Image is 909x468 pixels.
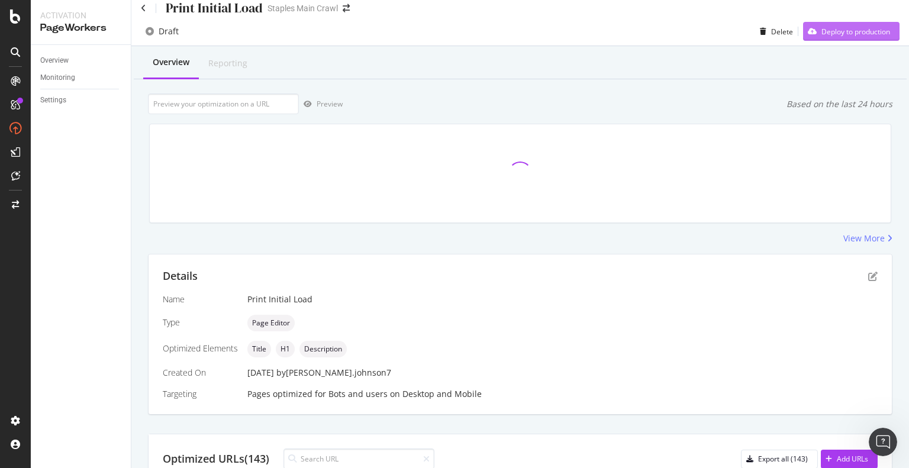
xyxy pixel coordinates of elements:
[771,27,793,37] div: Delete
[821,27,890,37] div: Deploy to production
[276,341,295,357] div: neutral label
[40,9,121,21] div: Activation
[299,341,347,357] div: neutral label
[40,54,69,67] div: Overview
[755,22,793,41] button: Delete
[40,72,123,84] a: Monitoring
[247,341,271,357] div: neutral label
[317,99,343,109] div: Preview
[163,451,269,467] div: Optimized URLs (143)
[40,21,121,35] div: PageWorkers
[328,388,388,400] div: Bots and users
[252,346,266,353] span: Title
[159,25,179,37] div: Draft
[163,388,238,400] div: Targeting
[276,367,391,379] div: by [PERSON_NAME].johnson7
[758,454,808,464] div: Export all (143)
[247,388,878,400] div: Pages optimized for on
[402,388,482,400] div: Desktop and Mobile
[247,367,878,379] div: [DATE]
[343,4,350,12] div: arrow-right-arrow-left
[247,293,878,305] div: Print Initial Load
[843,233,885,244] div: View More
[40,72,75,84] div: Monitoring
[208,57,247,69] div: Reporting
[40,54,123,67] a: Overview
[163,367,238,379] div: Created On
[163,317,238,328] div: Type
[803,22,900,41] button: Deploy to production
[868,272,878,281] div: pen-to-square
[843,233,892,244] a: View More
[837,454,868,464] div: Add URLs
[281,346,290,353] span: H1
[252,319,290,327] span: Page Editor
[299,95,343,114] button: Preview
[40,94,66,106] div: Settings
[247,315,295,331] div: neutral label
[40,94,123,106] a: Settings
[148,93,299,114] input: Preview your optimization on a URL
[153,56,189,68] div: Overview
[267,2,338,14] div: Staples Main Crawl
[163,343,238,354] div: Optimized Elements
[141,4,146,12] a: Click to go back
[869,428,897,456] iframe: Intercom live chat
[163,269,198,284] div: Details
[304,346,342,353] span: Description
[786,98,892,110] div: Based on the last 24 hours
[163,293,238,305] div: Name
